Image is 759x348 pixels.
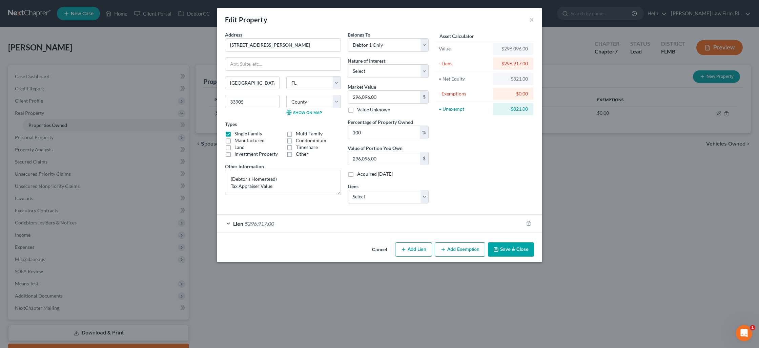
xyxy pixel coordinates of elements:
[225,121,237,128] label: Types
[357,106,390,113] label: Value Unknown
[529,16,534,24] button: ×
[348,183,358,190] label: Liens
[367,243,392,257] button: Cancel
[348,152,420,165] input: 0.00
[439,106,490,112] div: = Unexempt
[439,75,490,82] div: = Net Equity
[225,32,242,38] span: Address
[498,60,528,67] div: $296,917.00
[225,95,280,108] input: Enter zip...
[234,144,245,151] label: Land
[225,163,264,170] label: Other information
[234,137,265,144] label: Manufactured
[286,110,322,115] a: Show on Map
[234,151,278,157] label: Investment Property
[736,325,752,341] iframe: Intercom live chat
[348,126,420,139] input: 0.00
[498,75,528,82] div: -$821.00
[233,220,243,227] span: Lien
[225,15,267,24] div: Edit Property
[348,83,376,90] label: Market Value
[296,130,323,137] label: Multi Family
[296,144,318,151] label: Timeshare
[245,220,274,227] span: $296,917.00
[439,60,490,67] div: - Liens
[420,126,428,139] div: %
[498,106,528,112] div: -$821.00
[395,242,432,257] button: Add Lien
[348,145,403,152] label: Value of Portion You Own
[296,151,308,157] label: Other
[348,118,413,126] label: Percentage of Property Owned
[296,137,326,144] label: Condominium
[750,325,755,330] span: 1
[498,45,528,52] div: $296,096.00
[348,91,420,104] input: 0.00
[439,45,490,52] div: Value
[234,130,262,137] label: Single Family
[357,171,393,177] label: Acquired [DATE]
[420,152,428,165] div: $
[439,90,490,97] div: - Exemptions
[225,39,341,51] input: Enter address...
[498,90,528,97] div: $0.00
[225,77,279,89] input: Enter city...
[348,32,370,38] span: Belongs To
[435,242,485,257] button: Add Exemption
[420,91,428,104] div: $
[488,242,534,257] button: Save & Close
[225,58,341,70] input: Apt, Suite, etc...
[439,32,474,40] label: Asset Calculator
[348,57,385,64] label: Nature of Interest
